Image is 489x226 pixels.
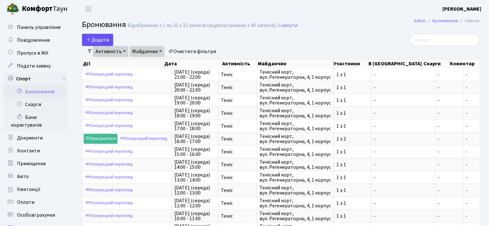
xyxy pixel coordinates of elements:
a: Оплати [3,196,68,209]
span: [DATE] (середа) 10:00 - 11:00 [174,211,215,221]
span: - [466,187,467,194]
a: Майданчик [130,46,164,57]
span: Бронювання [82,19,126,30]
span: [DATE] (середа) 21:00 - 22:00 [174,69,215,80]
span: - [438,72,460,77]
span: Тенісний корт, вул. Регенераторна, 4, 1 корпус [259,185,331,195]
span: - [466,84,467,91]
a: Бронювання [3,85,68,98]
a: Попередній перегляд [84,198,134,208]
a: Документи [3,131,68,144]
span: - [466,71,467,78]
span: - [466,174,467,181]
span: [DATE] (середа) 12:00 - 13:00 [174,185,215,195]
a: Повідомлення [3,34,68,47]
span: - [374,72,432,77]
span: Теніс [221,201,254,206]
span: Теніс [221,72,254,77]
span: [DATE] (середа) 19:00 - 20:00 [174,95,215,105]
span: 1 з 1 [336,123,368,129]
span: 1 з 1 [336,98,368,103]
span: Тенісний корт, вул. Регенераторна, 4, 1 корпус [259,159,331,170]
span: Теніс [221,111,254,116]
a: Скарги [3,98,68,111]
span: 1 з 1 [336,72,368,77]
span: Тенісний корт, вул. Регенераторна, 4, 1 корпус [259,172,331,183]
button: Додати [82,34,113,46]
b: Комфорт [22,4,53,14]
span: Тенісний корт, вул. Регенераторна, 4, 1 корпус [259,82,331,93]
span: - [466,122,467,130]
a: Попередній перегляд [118,134,169,144]
span: Квитанції [17,186,41,193]
th: Дії [82,59,164,68]
span: - [374,213,432,219]
span: - [438,213,460,219]
a: Бани користувачів [3,111,68,131]
a: [PERSON_NAME] [442,5,481,13]
span: 1 з 1 [336,85,368,90]
a: Попередній перегляд [84,108,134,118]
a: Приміщення [3,157,68,170]
a: Квитанції [3,183,68,196]
a: Попередній перегляд [84,159,134,169]
span: 1 з 1 [336,213,368,219]
span: - [438,98,460,103]
span: [DATE] (середа) 14:00 - 15:00 [174,159,215,170]
a: Попередній перегляд [84,121,134,131]
a: Бронювання [432,17,458,24]
span: Авто [17,173,29,180]
span: Тенісний корт, вул. Регенераторна, 4, 1 корпус [259,121,331,131]
span: Теніс [221,213,254,219]
span: Оплати [17,199,34,206]
span: - [466,97,467,104]
input: Пошук... [410,34,479,46]
span: - [438,201,460,206]
a: Особові рахунки [3,209,68,221]
th: Майданчик [257,59,333,68]
span: Пропуск в ЖК [17,50,49,57]
span: - [374,201,432,206]
span: [DATE] (середа) 13:00 - 14:00 [174,172,215,183]
span: - [374,136,432,141]
div: Відображено з 1 по 25 з 32 записів (відфільтровано з 40 записів). [128,23,277,29]
a: Пропуск в ЖК [3,47,68,59]
a: Admin [414,17,426,24]
span: 1 з 1 [336,201,368,206]
a: Попередній перегляд [84,185,134,195]
span: Тенісний корт, вул. Регенераторна, 4, 1 корпус [259,108,331,118]
span: - [374,85,432,90]
span: Тенісний корт, вул. Регенераторна, 4, 1 корпус [259,198,331,208]
span: Тенісний корт, вул. Регенераторна, 4, 1 корпус [259,69,331,80]
th: Дата [164,59,222,68]
span: - [438,162,460,167]
span: - [438,85,460,90]
span: - [466,200,467,207]
span: - [374,123,432,129]
a: Панель управління [3,21,68,34]
a: Скинути [278,23,297,29]
span: Теніс [221,85,254,90]
a: Очистити фільтри [166,46,219,57]
li: Список [458,17,479,24]
span: - [438,188,460,193]
span: [DATE] (середа) 11:00 - 12:00 [174,198,215,208]
span: - [374,188,432,193]
span: - [374,98,432,103]
span: - [438,175,460,180]
span: Документи [17,134,43,141]
img: logo.png [6,3,19,15]
span: - [438,136,460,141]
span: - [438,111,460,116]
span: Панель управління [17,24,60,31]
span: Теніс [221,98,254,103]
span: Особові рахунки [17,212,55,219]
span: - [466,135,467,142]
span: [DATE] (середа) 16:00 - 17:00 [174,134,215,144]
span: Тенісний корт, вул. Регенераторна, 4, 1 корпус [259,147,331,157]
span: Повідомлення [17,37,50,44]
span: - [466,148,467,155]
a: Попередній перегляд [84,147,134,157]
span: [DATE] (середа) 17:00 - 18:00 [174,121,215,131]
